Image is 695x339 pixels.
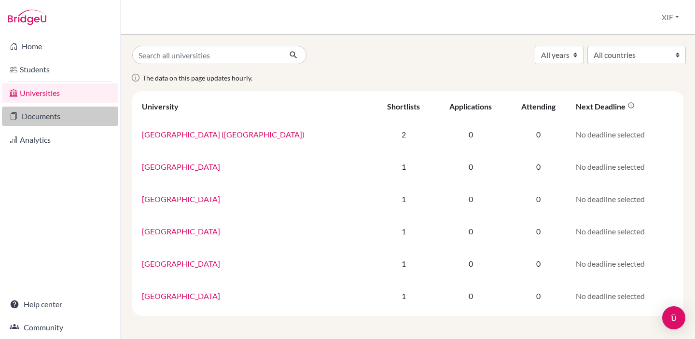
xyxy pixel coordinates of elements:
[434,215,507,247] td: 0
[449,102,492,111] div: Applications
[507,280,570,312] td: 0
[434,280,507,312] td: 0
[2,37,118,56] a: Home
[374,247,434,280] td: 1
[576,194,645,203] span: No deadline selected
[142,259,220,268] a: [GEOGRAPHIC_DATA]
[2,295,118,314] a: Help center
[576,259,645,268] span: No deadline selected
[434,183,507,215] td: 0
[374,183,434,215] td: 1
[507,215,570,247] td: 0
[576,130,645,139] span: No deadline selected
[507,118,570,150] td: 0
[142,130,305,139] a: [GEOGRAPHIC_DATA] ([GEOGRAPHIC_DATA])
[521,102,556,111] div: Attending
[434,247,507,280] td: 0
[142,194,220,203] a: [GEOGRAPHIC_DATA]
[132,46,281,64] input: Search all universities
[2,130,118,149] a: Analytics
[142,162,220,171] a: [GEOGRAPHIC_DATA]
[434,150,507,183] td: 0
[657,8,683,27] button: XIE
[576,102,635,111] div: Next deadline
[374,280,434,312] td: 1
[576,291,645,300] span: No deadline selected
[576,227,645,236] span: No deadline selected
[507,183,570,215] td: 0
[434,118,507,150] td: 0
[374,150,434,183] td: 1
[576,162,645,171] span: No deadline selected
[2,318,118,337] a: Community
[2,60,118,79] a: Students
[2,83,118,103] a: Universities
[662,306,685,329] div: Open Intercom Messenger
[374,118,434,150] td: 2
[387,102,420,111] div: Shortlists
[507,247,570,280] td: 0
[142,227,220,236] a: [GEOGRAPHIC_DATA]
[507,150,570,183] td: 0
[142,74,252,82] span: The data on this page updates hourly.
[136,95,374,118] th: University
[2,107,118,126] a: Documents
[374,215,434,247] td: 1
[142,291,220,300] a: [GEOGRAPHIC_DATA]
[8,10,46,25] img: Bridge-U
